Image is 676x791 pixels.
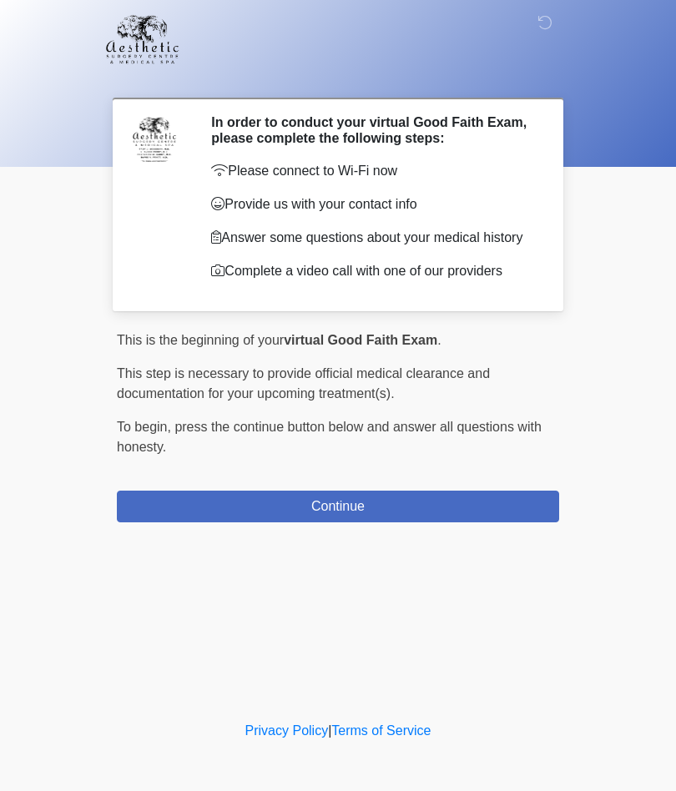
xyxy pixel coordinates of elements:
[437,333,441,347] span: .
[117,420,542,454] span: press the continue button below and answer all questions with honesty.
[211,194,534,214] p: Provide us with your contact info
[245,723,329,738] a: Privacy Policy
[117,333,284,347] span: This is the beginning of your
[284,333,437,347] strong: virtual Good Faith Exam
[100,13,184,66] img: Aesthetic Surgery Centre, PLLC Logo
[211,161,534,181] p: Please connect to Wi-Fi now
[117,366,490,401] span: This step is necessary to provide official medical clearance and documentation for your upcoming ...
[211,114,534,146] h2: In order to conduct your virtual Good Faith Exam, please complete the following steps:
[129,114,179,164] img: Agent Avatar
[331,723,431,738] a: Terms of Service
[117,420,174,434] span: To begin,
[328,723,331,738] a: |
[211,228,534,248] p: Answer some questions about your medical history
[211,261,534,281] p: Complete a video call with one of our providers
[117,491,559,522] button: Continue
